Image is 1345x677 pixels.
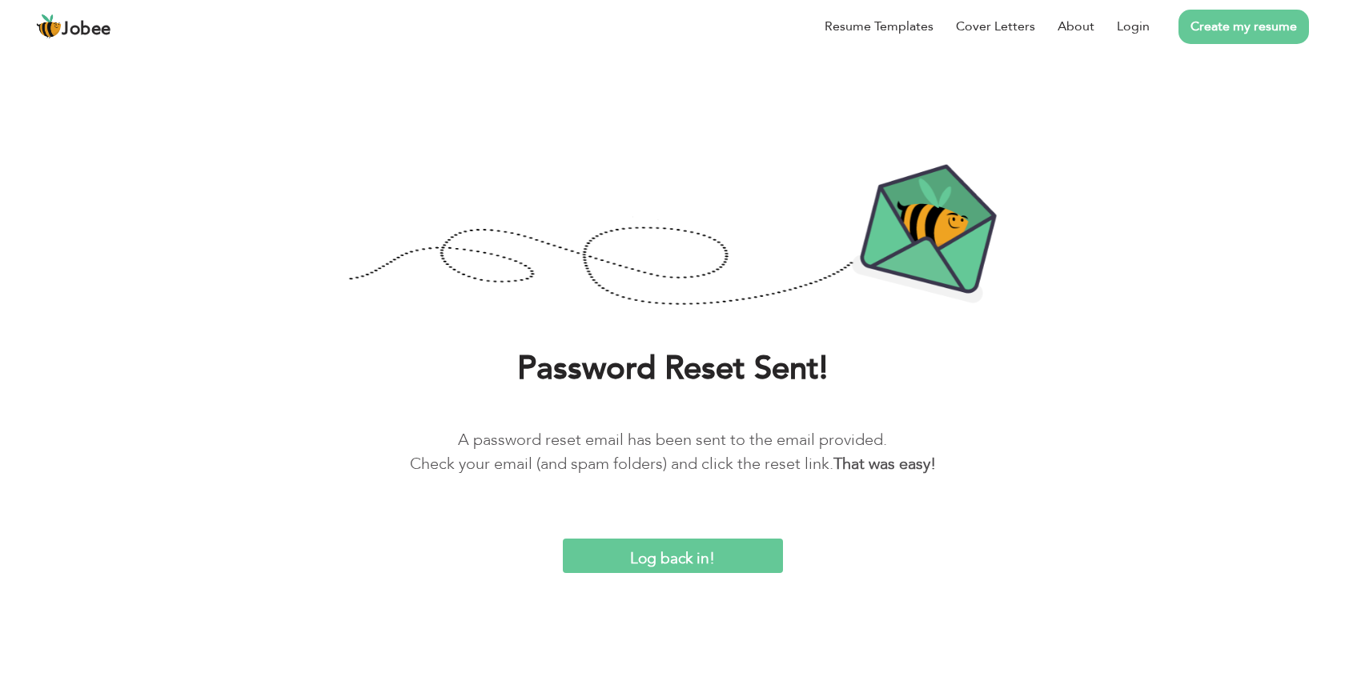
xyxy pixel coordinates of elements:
[36,14,111,39] a: Jobee
[1178,10,1309,44] a: Create my resume
[833,453,936,475] b: That was easy!
[1058,17,1094,36] a: About
[24,428,1321,476] p: A password reset email has been sent to the email provided. Check your email (and spam folders) a...
[348,163,997,310] img: Password-Reset-Confirmation.png
[62,21,111,38] span: Jobee
[956,17,1035,36] a: Cover Letters
[825,17,933,36] a: Resume Templates
[36,14,62,39] img: jobee.io
[563,539,783,573] input: Log back in!
[1117,17,1150,36] a: Login
[24,348,1321,390] h1: Password Reset Sent!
